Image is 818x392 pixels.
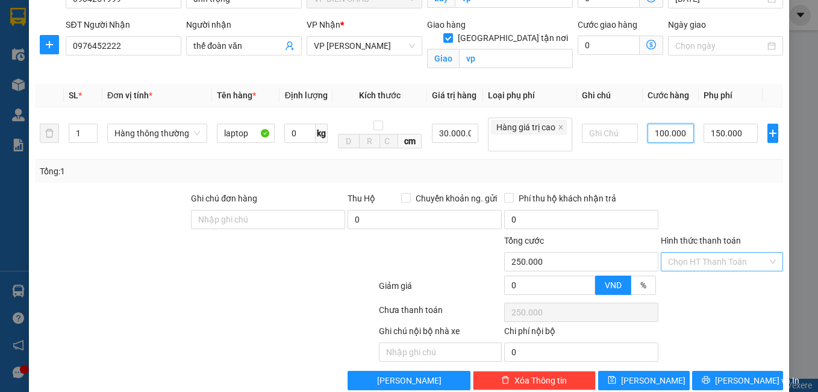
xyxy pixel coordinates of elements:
th: Loại phụ phí [483,84,577,107]
span: [PERSON_NAME] [4,57,70,66]
div: Người nhận [186,18,302,31]
label: Cước giao hàng [578,20,637,30]
span: plus [40,40,58,49]
input: D [338,134,359,148]
div: Chi phí nội bộ [504,324,658,343]
span: cm [398,134,422,148]
span: SL [69,90,78,100]
button: plus [767,124,778,143]
span: user-add [285,41,295,51]
span: Phí thu hộ khách nhận trả [514,192,621,205]
div: Giảm giá [378,279,503,300]
span: Phụ phí [704,90,732,100]
strong: Người nhận: [101,49,146,58]
span: [PERSON_NAME] [621,374,685,387]
span: Thu Hộ [348,194,375,203]
div: Tổng: 1 [40,165,317,178]
button: printer[PERSON_NAME] và In [692,371,784,390]
strong: Người gửi: [4,47,42,56]
span: Hàng thông thường [114,124,200,142]
span: [PERSON_NAME] và In [715,374,799,387]
span: vp [42,68,54,81]
strong: Địa chỉ: [99,72,136,84]
span: 0399520507 [128,60,168,69]
span: [GEOGRAPHIC_DATA] tận nơi [453,31,573,45]
button: delete [40,124,59,143]
input: Ngày giao [675,39,766,52]
th: Ghi chú [577,84,642,107]
span: Chuyển khoản ng. gửi [411,192,502,205]
input: Nhập ghi chú [379,343,502,362]
input: C [379,134,399,148]
span: plus [768,128,778,138]
button: plus [40,35,59,54]
span: printer [702,376,710,385]
input: Ghi chú đơn hàng [191,210,345,229]
span: VND [605,280,622,290]
span: Xóa Thông tin [514,374,567,387]
span: Tổng cước [504,236,544,245]
input: Ghi Chú [582,124,637,143]
button: save[PERSON_NAME] [598,371,690,390]
span: Kích thước [359,90,401,100]
span: VP NGỌC HỒI [314,37,415,55]
span: VP Nhận [307,20,340,30]
span: anh hà [148,49,171,58]
span: Khối 5 thị trấn [GEOGRAPHIC_DATA] [5,11,92,30]
input: R [359,134,380,148]
input: 0 [432,124,478,143]
span: 0981738577 [5,33,46,42]
label: Ngày giao [668,20,706,30]
span: Giao [427,49,459,68]
span: Tên hàng [217,90,256,100]
span: Giao hàng [427,20,466,30]
span: Số 02 đường [PERSON_NAME] [100,11,166,30]
span: dollar-circle [646,40,656,49]
label: Ghi chú đơn hàng [191,194,257,203]
input: Cước giao hàng [578,36,640,55]
span: Hàng giá trị cao [496,121,555,134]
button: [PERSON_NAME] [348,371,470,390]
span: save [608,376,616,385]
span: Đơn vị tính [107,90,152,100]
span: kg [316,124,328,143]
span: Giá trị hàng [432,90,476,100]
span: Cước hàng [648,90,689,100]
span: Định lượng [285,90,328,100]
strong: Địa chỉ: [4,68,42,81]
span: Cước Lấy / Giao [84,89,103,117]
label: Hình thức thanh toán [661,236,741,245]
span: [PERSON_NAME] [377,374,442,387]
button: deleteXóa Thông tin [473,371,596,390]
span: Hàng giá trị cao [491,120,567,134]
span: 1900 57 57 57 - Phím 5 [100,33,177,42]
div: Chưa thanh toán [378,303,503,324]
input: Giao tận nơi [459,49,573,68]
input: VD: Bàn, Ghế [217,124,275,143]
span: vp [136,72,148,84]
div: Ghi chú nội bộ nhà xe [379,324,502,343]
span: close [558,124,564,131]
div: SĐT Người Nhận [66,18,181,31]
span: % [640,280,646,290]
strong: Số ĐT : [99,60,126,69]
span: delete [501,376,510,385]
